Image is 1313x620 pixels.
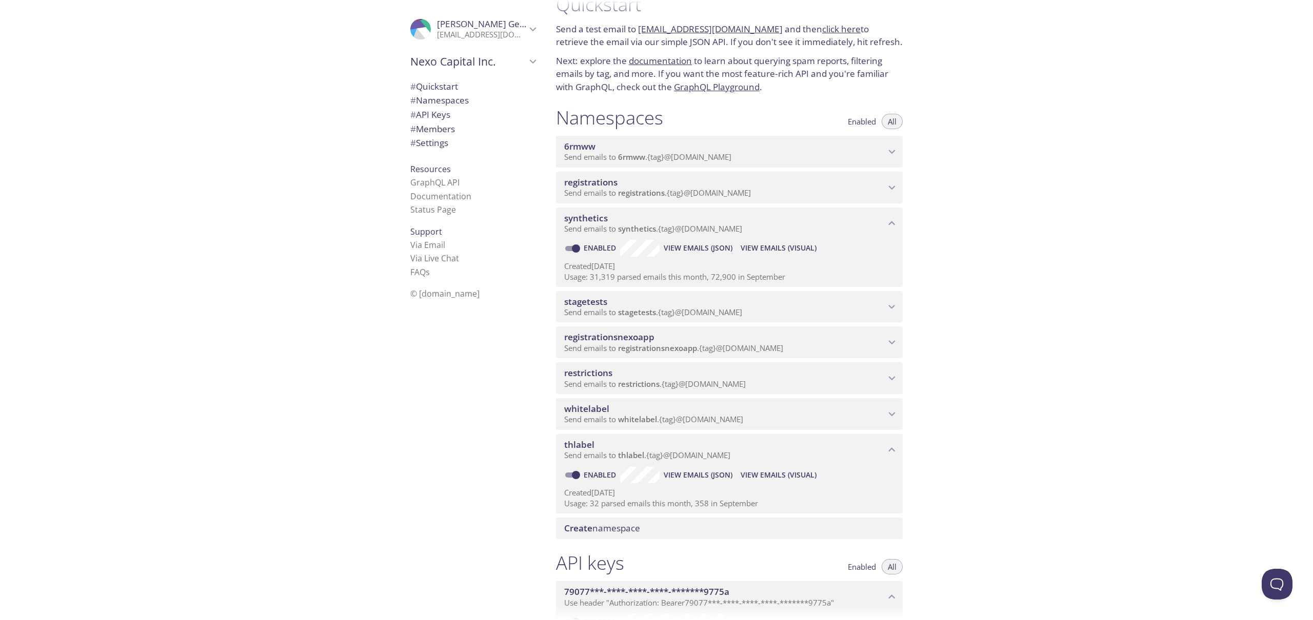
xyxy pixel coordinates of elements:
[410,123,416,135] span: #
[564,414,743,424] span: Send emails to . {tag} @[DOMAIN_NAME]
[556,23,903,49] p: Send a test email to and then to retrieve the email via our simple JSON API. If you don't see it ...
[402,12,544,46] div: Yordan Genchev
[618,188,665,198] span: registrations
[564,367,612,379] span: restrictions
[556,518,903,539] div: Create namespace
[664,469,732,481] span: View Emails (JSON)
[556,398,903,430] div: whitelabel namespace
[410,239,445,251] a: Via Email
[556,326,903,358] div: registrationsnexoapp namespace
[410,253,459,264] a: Via Live Chat
[437,18,545,30] span: [PERSON_NAME] Genchev
[741,469,817,481] span: View Emails (Visual)
[618,414,657,424] span: whitelabel
[410,226,442,237] span: Support
[410,80,416,92] span: #
[582,243,620,253] a: Enabled
[737,467,821,483] button: View Emails (Visual)
[437,30,526,40] p: [EMAIL_ADDRESS][DOMAIN_NAME]
[402,122,544,136] div: Members
[556,208,903,239] div: synthetics namespace
[674,81,760,93] a: GraphQL Playground
[618,152,645,162] span: 6rmww
[410,191,471,202] a: Documentation
[842,559,882,574] button: Enabled
[556,54,903,94] p: Next: explore the to learn about querying spam reports, filtering emails by tag, and more. If you...
[410,266,430,278] a: FAQ
[564,379,746,389] span: Send emails to . {tag} @[DOMAIN_NAME]
[556,172,903,203] div: registrations namespace
[410,109,450,120] span: API Keys
[410,177,460,188] a: GraphQL API
[556,434,903,466] div: thlabel namespace
[564,152,731,162] span: Send emails to . {tag} @[DOMAIN_NAME]
[564,343,783,353] span: Send emails to . {tag} @[DOMAIN_NAME]
[402,48,544,75] div: Nexo Capital Inc.
[741,242,817,254] span: View Emails (Visual)
[402,108,544,122] div: API Keys
[564,140,595,152] span: 6rmww
[564,439,594,450] span: thlabel
[618,307,656,317] span: stagetests
[410,288,480,299] span: © [DOMAIN_NAME]
[629,55,692,67] a: documentation
[564,522,592,534] span: Create
[410,80,458,92] span: Quickstart
[402,93,544,108] div: Namespaces
[556,291,903,323] div: stagetests namespace
[664,242,732,254] span: View Emails (JSON)
[556,106,663,129] h1: Namespaces
[426,266,430,278] span: s
[402,136,544,150] div: Team Settings
[882,559,903,574] button: All
[822,23,861,35] a: click here
[410,109,416,120] span: #
[402,79,544,94] div: Quickstart
[410,137,416,149] span: #
[882,114,903,129] button: All
[410,123,455,135] span: Members
[564,272,894,282] p: Usage: 31,319 parsed emails this month, 72,900 in September
[564,403,609,415] span: whitelabel
[660,240,737,256] button: View Emails (JSON)
[842,114,882,129] button: Enabled
[410,94,416,106] span: #
[410,137,448,149] span: Settings
[556,362,903,394] div: restrictions namespace
[410,204,456,215] a: Status Page
[564,450,730,460] span: Send emails to . {tag} @[DOMAIN_NAME]
[564,498,894,509] p: Usage: 32 parsed emails this month, 358 in September
[410,163,451,175] span: Resources
[618,450,644,460] span: thlabel
[737,240,821,256] button: View Emails (Visual)
[564,522,640,534] span: namespace
[564,223,742,234] span: Send emails to . {tag} @[DOMAIN_NAME]
[618,223,656,234] span: synthetics
[618,379,660,389] span: restrictions
[556,136,903,168] div: 6rmww namespace
[564,261,894,272] p: Created [DATE]
[660,467,737,483] button: View Emails (JSON)
[564,212,608,224] span: synthetics
[564,487,894,498] p: Created [DATE]
[638,23,783,35] a: [EMAIL_ADDRESS][DOMAIN_NAME]
[564,307,742,317] span: Send emails to . {tag} @[DOMAIN_NAME]
[564,176,618,188] span: registrations
[582,470,620,480] a: Enabled
[1262,569,1292,600] iframe: Help Scout Beacon - Open
[564,331,654,343] span: registrationsnexoapp
[564,188,751,198] span: Send emails to . {tag} @[DOMAIN_NAME]
[410,94,469,106] span: Namespaces
[564,296,607,307] span: stagetests
[410,54,526,69] span: Nexo Capital Inc.
[618,343,697,353] span: registrationsnexoapp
